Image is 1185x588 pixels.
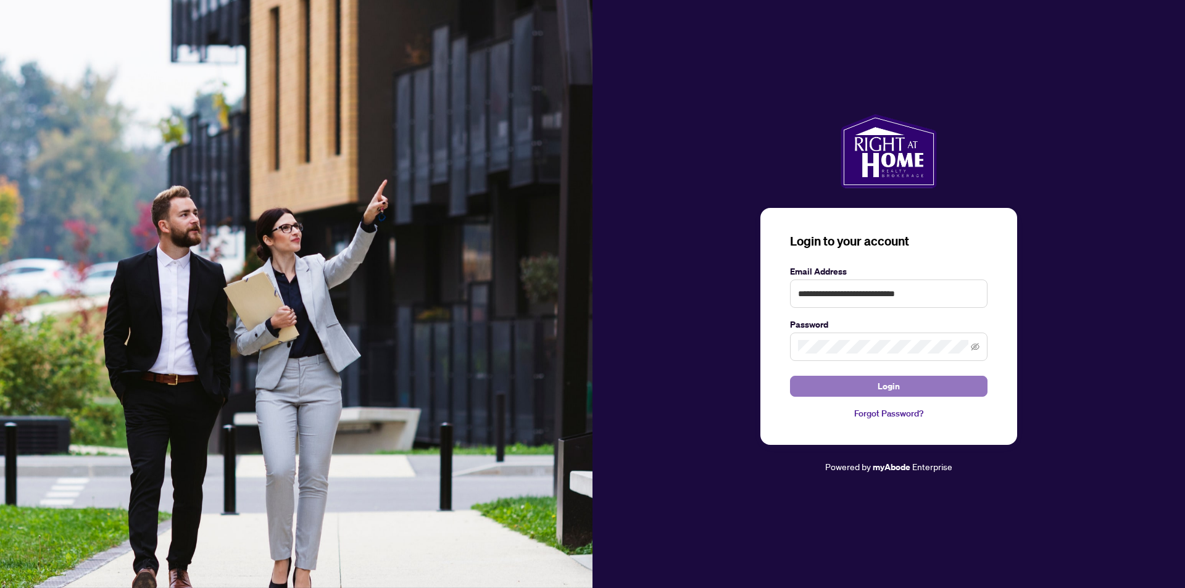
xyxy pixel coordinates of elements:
[912,461,952,472] span: Enterprise
[841,114,936,188] img: ma-logo
[790,376,987,397] button: Login
[873,460,910,474] a: myAbode
[878,376,900,396] span: Login
[825,461,871,472] span: Powered by
[790,407,987,420] a: Forgot Password?
[971,342,979,351] span: eye-invisible
[790,233,987,250] h3: Login to your account
[790,265,987,278] label: Email Address
[790,318,987,331] label: Password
